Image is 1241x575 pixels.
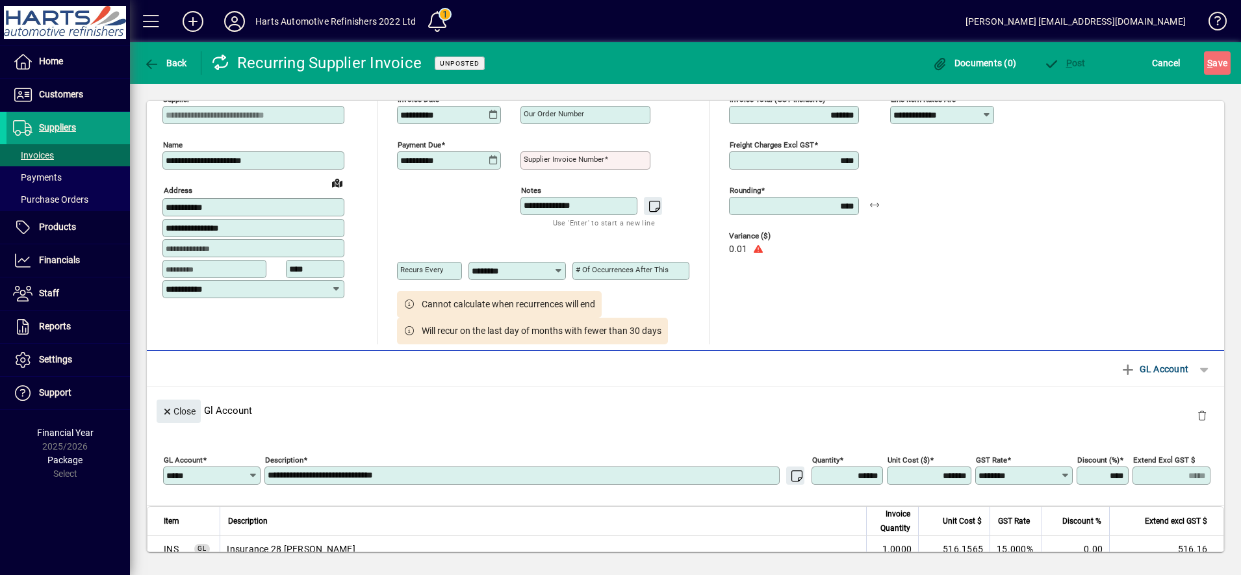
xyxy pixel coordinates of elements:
[1042,536,1109,562] td: 0.00
[39,122,76,133] span: Suppliers
[6,45,130,78] a: Home
[39,354,72,364] span: Settings
[6,144,130,166] a: Invoices
[990,536,1042,562] td: 15.000%
[147,387,1224,434] div: Gl Account
[422,324,661,338] span: Will recur on the last day of months with fewer than 30 days
[730,186,761,195] mat-label: Rounding
[943,514,982,528] span: Unit Cost $
[13,194,88,205] span: Purchase Orders
[6,166,130,188] a: Payments
[524,155,604,164] mat-label: Supplier invoice number
[163,140,183,149] mat-label: Name
[39,222,76,232] span: Products
[875,507,910,535] span: Invoice Quantity
[1040,51,1089,75] button: Post
[6,311,130,343] a: Reports
[553,215,655,230] mat-hint: Use 'Enter' to start a new line
[1149,51,1184,75] button: Cancel
[812,455,839,465] mat-label: Quantity
[976,455,1007,465] mat-label: GST rate
[6,244,130,277] a: Financials
[1066,58,1072,68] span: P
[440,59,480,68] span: Unposted
[966,11,1186,32] div: [PERSON_NAME] [EMAIL_ADDRESS][DOMAIN_NAME]
[13,172,62,183] span: Payments
[211,53,422,73] div: Recurring Supplier Invoice
[1145,514,1207,528] span: Extend excl GST $
[998,514,1030,528] span: GST Rate
[39,288,59,298] span: Staff
[265,455,303,465] mat-label: Description
[39,387,71,398] span: Support
[6,344,130,376] a: Settings
[130,51,201,75] app-page-header-button: Back
[729,244,747,255] span: 0.01
[400,265,443,274] mat-label: Recurs every
[730,140,814,149] mat-label: Freight charges excl GST
[1199,3,1225,45] a: Knowledge Base
[521,186,541,195] mat-label: Notes
[327,172,348,193] a: View on map
[1114,357,1195,381] button: GL Account
[162,401,196,422] span: Close
[6,79,130,111] a: Customers
[6,277,130,310] a: Staff
[1186,409,1218,421] app-page-header-button: Delete
[6,377,130,409] a: Support
[1186,400,1218,431] button: Delete
[220,536,866,562] td: Insurance 28 [PERSON_NAME]
[1109,536,1223,562] td: 516.16
[172,10,214,33] button: Add
[888,455,930,465] mat-label: Unit Cost ($)
[164,514,179,528] span: Item
[255,11,416,32] div: Harts Automotive Refinishers 2022 Ltd
[37,428,94,438] span: Financial Year
[164,455,203,465] mat-label: GL Account
[144,58,187,68] span: Back
[1120,359,1188,379] span: GL Account
[6,188,130,211] a: Purchase Orders
[1207,53,1227,73] span: ave
[1077,455,1119,465] mat-label: Discount (%)
[140,51,190,75] button: Back
[214,10,255,33] button: Profile
[13,150,54,160] span: Invoices
[1207,58,1212,68] span: S
[729,232,807,240] span: Variance ($)
[47,455,83,465] span: Package
[1152,53,1181,73] span: Cancel
[1062,514,1101,528] span: Discount %
[198,545,207,552] span: GL
[39,56,63,66] span: Home
[1043,58,1086,68] span: ost
[157,400,201,423] button: Close
[932,58,1016,68] span: Documents (0)
[398,140,441,149] mat-label: Payment due
[576,265,669,274] mat-label: # of occurrences after this
[39,321,71,331] span: Reports
[164,543,179,556] span: Insurance
[39,255,80,265] span: Financials
[866,536,918,562] td: 1.0000
[6,211,130,244] a: Products
[153,405,204,416] app-page-header-button: Close
[918,536,990,562] td: 516.1565
[39,89,83,99] span: Customers
[1133,455,1195,465] mat-label: Extend excl GST $
[928,51,1019,75] button: Documents (0)
[422,298,595,311] span: Cannot calculate when recurrences will end
[228,514,268,528] span: Description
[1204,51,1231,75] button: Save
[524,109,584,118] mat-label: Our order number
